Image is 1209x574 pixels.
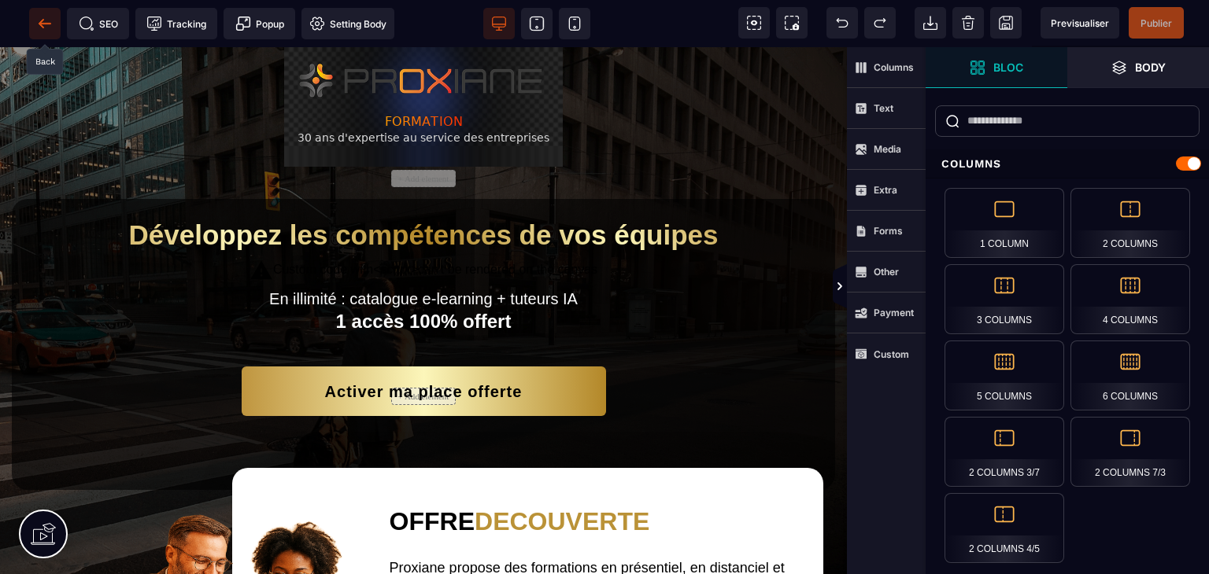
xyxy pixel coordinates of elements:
strong: Bloc [993,61,1023,73]
span: View components [738,7,770,39]
strong: Other [874,266,899,278]
strong: Extra [874,184,897,196]
h1: Développez les compétences de vos équipes [59,172,788,204]
span: Tracking [146,16,206,31]
strong: Columns [874,61,914,73]
span: Popup [235,16,284,31]
strong: Payment [874,307,914,318]
div: 2 Columns 7/3 [1070,417,1190,487]
div: 4 Columns [1070,264,1190,334]
div: Columns [926,149,1209,178]
text: En illimité : catalogue e-learning + tuteurs IA [59,243,788,261]
strong: Media [874,143,901,155]
div: 2 Columns 4/5 [945,493,1064,563]
strong: Text [874,102,893,114]
strong: Body [1135,61,1166,73]
text: Proxiane propose des formations en présentiel, en distanciel et sur-mesure. [390,509,792,550]
h2: 1 accès 100% offert [59,261,788,296]
span: Publier [1141,17,1172,29]
span: Setting Body [309,16,386,31]
h2: OFFRE [390,452,792,497]
div: 1 Column [945,188,1064,258]
div: 5 Columns [945,340,1064,410]
button: Activer ma place offerte [242,319,606,369]
span: Screenshot [776,7,808,39]
div: 6 Columns [1070,340,1190,410]
span: SEO [79,16,118,31]
strong: Custom [874,348,909,360]
span: Open Blocks [926,47,1067,88]
div: 2 Columns 3/7 [945,417,1064,487]
strong: Forms [874,225,903,237]
span: Previsualiser [1051,17,1109,29]
span: Preview [1041,7,1119,39]
div: 2 Columns [1070,188,1190,258]
div: 3 Columns [945,264,1064,334]
span: Open Layer Manager [1067,47,1209,88]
